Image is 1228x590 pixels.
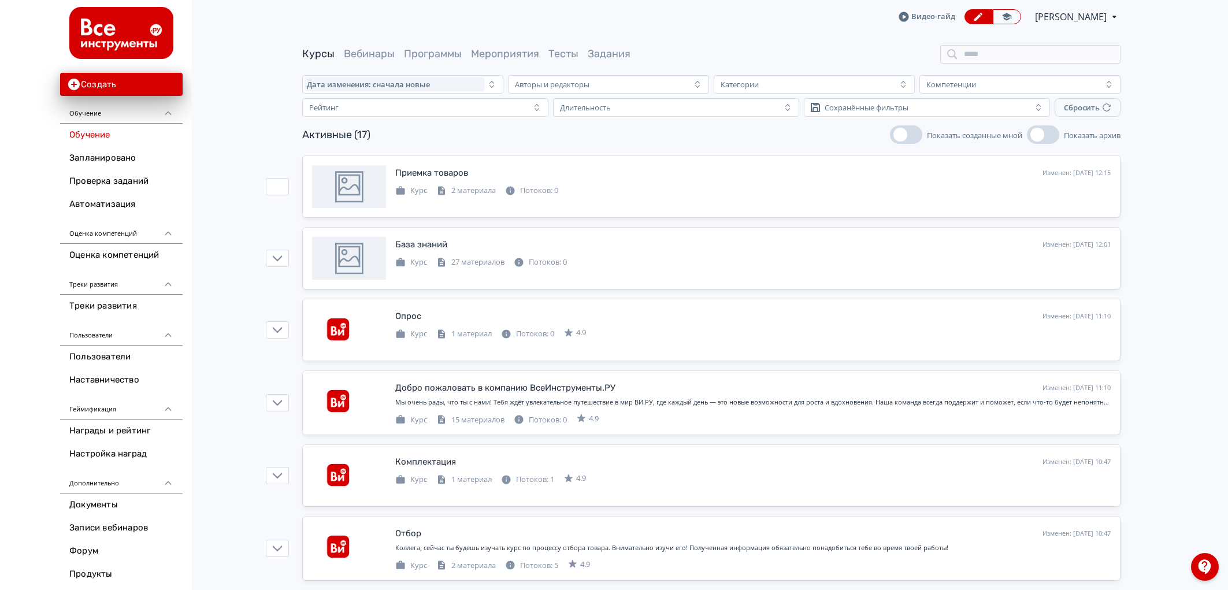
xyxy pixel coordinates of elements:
[1055,98,1121,117] button: Сбросить
[344,47,395,60] a: Вебинары
[548,47,578,60] a: Тесты
[60,540,183,563] a: Форум
[1042,240,1111,250] div: Изменен: [DATE] 12:01
[1042,457,1111,467] div: Изменен: [DATE] 10:47
[515,80,589,89] div: Авторы и редакторы
[436,257,504,268] div: 27 материалов
[471,47,539,60] a: Мероприятия
[60,216,183,244] div: Оценка компетенций
[395,166,468,180] div: Приемка товаров
[514,257,567,268] div: Потоков: 0
[553,98,799,117] button: Длительность
[302,98,548,117] button: Рейтинг
[60,147,183,170] a: Запланировано
[60,96,183,124] div: Обучение
[395,474,427,485] div: Курс
[927,130,1022,140] span: Показать созданные мной
[589,413,599,425] span: 4.9
[60,493,183,517] a: Документы
[395,527,421,540] div: Отбор
[926,80,976,89] div: Компетенции
[560,103,611,112] div: Длительность
[436,414,504,426] div: 15 материалов
[69,7,173,59] img: https://files.teachbase.ru/system/account/58008/logo/medium-5ae35628acea0f91897e3bd663f220f6.png
[60,318,183,346] div: Пользователи
[1042,529,1111,539] div: Изменен: [DATE] 10:47
[60,369,183,392] a: Наставничество
[804,98,1050,117] button: Сохранённые фильтры
[508,75,709,94] button: Авторы и редакторы
[436,560,496,572] div: 2 материала
[993,9,1021,24] a: Переключиться в режим ученика
[576,327,586,339] span: 4.9
[1042,383,1111,393] div: Изменен: [DATE] 11:10
[505,185,558,196] div: Потоков: 0
[60,392,183,420] div: Геймификация
[505,560,558,572] div: Потоков: 5
[395,328,427,340] div: Курс
[302,47,335,60] a: Курсы
[825,103,908,112] div: Сохранённые фильтры
[1064,130,1121,140] span: Показать архив
[60,193,183,216] a: Автоматизация
[501,474,554,485] div: Потоков: 1
[60,295,183,318] a: Треки развития
[1042,311,1111,321] div: Изменен: [DATE] 11:10
[60,73,183,96] button: Создать
[60,170,183,193] a: Проверка заданий
[436,328,492,340] div: 1 материал
[395,238,447,251] div: База знаний
[395,398,1111,407] div: Мы очень рады, что ты с нами! Тебя ждёт увлекательное путешествие в мир ВИ.РУ, где каждый день — ...
[899,11,955,23] a: Видео-гайд
[436,474,492,485] div: 1 материал
[60,563,183,586] a: Продукты
[395,414,427,426] div: Курс
[576,473,586,484] span: 4.9
[60,124,183,147] a: Обучение
[302,127,370,143] div: Активные (17)
[395,381,615,395] div: Добро пожаловать в компанию ВсеИнструменты.РУ
[580,559,590,570] span: 4.9
[514,414,567,426] div: Потоков: 0
[60,466,183,493] div: Дополнительно
[60,420,183,443] a: Награды и рейтинг
[309,103,339,112] div: Рейтинг
[307,80,430,89] span: Дата изменения: сначала новые
[395,185,427,196] div: Курс
[60,267,183,295] div: Треки развития
[588,47,630,60] a: Задания
[302,75,503,94] button: Дата изменения: сначала новые
[404,47,462,60] a: Программы
[436,185,496,196] div: 2 материала
[395,310,421,323] div: Опрос
[395,543,1111,553] div: Коллега, сейчас ты будешь изучать курс по процессу отбора товара. Внимательно изучи его! Полученн...
[919,75,1121,94] button: Компетенции
[60,244,183,267] a: Оценка компетенций
[1042,168,1111,178] div: Изменен: [DATE] 12:15
[395,560,427,572] div: Курс
[395,257,427,268] div: Курс
[1035,10,1108,24] span: Илья Трухачев
[501,328,554,340] div: Потоков: 0
[714,75,915,94] button: Категории
[60,517,183,540] a: Записи вебинаров
[721,80,759,89] div: Категории
[60,346,183,369] a: Пользователи
[395,455,456,469] div: Комплектация
[60,443,183,466] a: Настройка наград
